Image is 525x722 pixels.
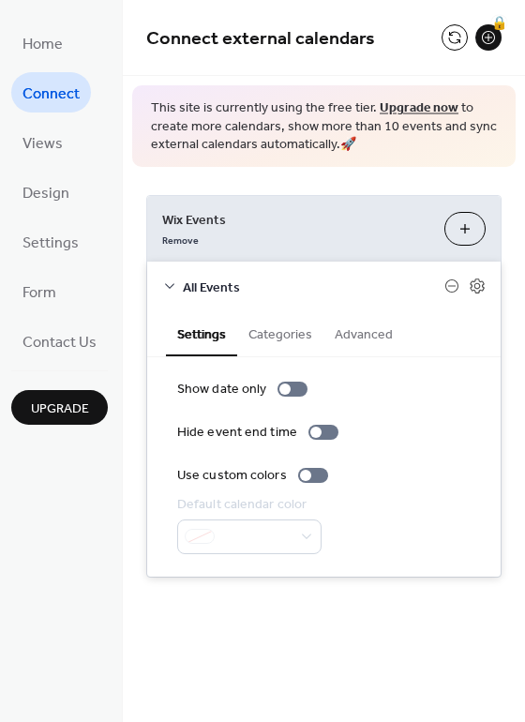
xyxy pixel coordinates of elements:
span: Views [22,129,63,158]
span: Upgrade [31,399,89,419]
span: Design [22,179,69,208]
a: Connect [11,72,91,113]
span: Settings [22,229,79,258]
span: Remove [162,233,199,247]
span: All Events [183,278,444,297]
div: Hide event end time [177,423,297,443]
a: Design [11,172,81,212]
div: Show date only [177,380,266,399]
a: Contact Us [11,321,108,361]
a: Settings [11,221,90,262]
a: Form [11,271,67,311]
a: Views [11,122,74,162]
a: Home [11,23,74,63]
div: Use custom colors [177,466,287,486]
span: Wix Events [162,210,429,230]
div: Default calendar color [177,495,318,515]
button: Settings [166,311,237,356]
button: Upgrade [11,390,108,425]
span: Contact Us [22,328,97,357]
a: Upgrade now [380,96,458,121]
span: Home [22,30,63,59]
span: Form [22,278,56,308]
span: Connect external calendars [146,21,375,57]
span: This site is currently using the free tier. to create more calendars, show more than 10 events an... [151,99,497,155]
button: Categories [237,311,323,354]
button: Advanced [323,311,404,354]
span: Connect [22,80,80,109]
